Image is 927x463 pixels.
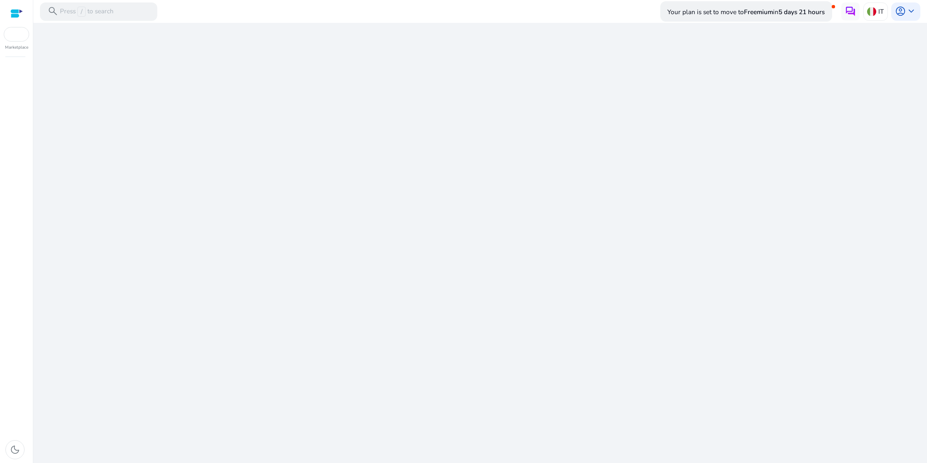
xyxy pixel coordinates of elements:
[778,7,825,16] b: 5 days 21 hours
[47,6,58,17] span: search
[895,6,906,17] span: account_circle
[744,7,773,16] b: Freemium
[5,44,28,51] p: Marketplace
[878,4,884,19] p: IT
[77,7,85,17] span: /
[10,444,20,455] span: dark_mode
[60,7,114,17] p: Press to search
[906,6,917,17] span: keyboard_arrow_down
[867,7,876,16] img: it.svg
[667,5,825,19] p: Your plan is set to move to in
